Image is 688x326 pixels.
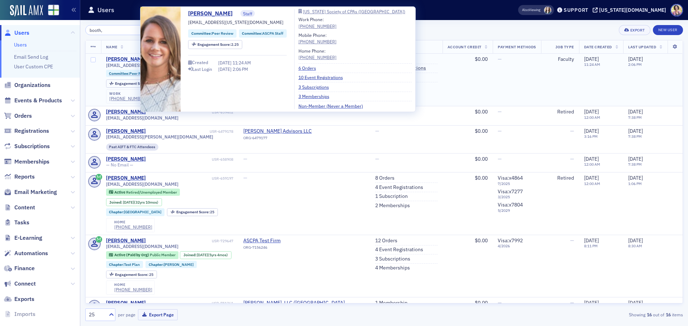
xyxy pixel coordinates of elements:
span: $0.00 [475,237,488,244]
a: [US_STATE] Society of CPAs ([GEOGRAPHIC_DATA]) [298,9,412,14]
a: Chapter:[PERSON_NAME] [149,262,193,267]
a: Exports [4,295,34,303]
span: [DATE] [584,156,599,162]
div: 2.25 [197,43,239,47]
time: 3:16 PM [584,134,598,139]
button: Export [619,25,650,35]
a: Chapter:[GEOGRAPHIC_DATA] [109,210,161,214]
button: [US_STATE][DOMAIN_NAME] [593,8,669,13]
span: — [375,156,379,162]
div: USR-751261 [147,301,233,306]
div: [PHONE_NUMBER] [298,54,336,60]
div: Last Login [192,67,212,71]
img: SailAMX [10,5,43,16]
a: [PHONE_NUMBER] [109,96,147,101]
a: [PERSON_NAME] [106,156,146,162]
a: Subscriptions [4,142,50,150]
a: 3 Subscriptions [298,84,334,90]
span: [DATE] [628,108,643,115]
span: Imports [14,310,35,318]
div: ORG-6479177 [243,136,312,143]
span: Events & Products [14,97,62,104]
span: [DATE] [123,200,134,205]
span: Reports [14,173,35,181]
div: 25 [115,273,153,277]
a: Tasks [4,219,29,227]
strong: 16 [645,311,653,318]
div: Committee: [188,29,236,38]
span: Registrations [14,127,49,135]
time: 11:24 AM [584,62,600,67]
div: [PERSON_NAME] [106,56,146,63]
span: Viewing [522,8,540,13]
span: Staff [240,10,255,17]
span: 2:06 PM [233,66,248,72]
a: [PHONE_NUMBER] [298,38,336,45]
a: New User [653,25,683,35]
time: 12:00 AM [584,115,600,120]
div: Committee: [106,70,154,77]
a: Email Send Log [14,54,48,60]
span: Engagement Score : [115,272,149,277]
span: [EMAIL_ADDRESS][US_STATE][DOMAIN_NAME] [188,19,283,25]
a: E-Learning [4,234,42,242]
a: [PERSON_NAME] [106,175,146,181]
span: — [570,128,574,134]
span: 5 / 2029 [498,208,536,213]
div: Joined: 1992-09-24 00:00:00 [106,198,162,206]
a: 3 Memberships [298,93,335,99]
label: per page [118,311,135,318]
div: Committee: [239,29,287,38]
span: — [498,56,502,62]
span: [DATE] [628,156,643,162]
div: 25 [176,210,215,214]
span: — No Email — [106,162,133,167]
a: 4 Event Registrations [375,247,423,253]
span: Committee : [242,31,262,36]
span: [DATE] [628,300,643,306]
span: Engagement Score : [115,81,149,86]
a: Committee:Peer Review [109,71,151,76]
span: Retired/Unemployed Member [126,190,177,195]
strong: 16 [664,311,672,318]
span: Subscriptions [14,142,50,150]
a: 4 Event Registrations [375,184,423,191]
span: — [498,108,502,115]
span: $0.00 [475,300,488,306]
div: Engagement Score: 25 [167,208,218,216]
a: [PHONE_NUMBER] [114,224,152,230]
a: [PERSON_NAME] [106,300,146,306]
div: USR-658908 [147,157,233,162]
time: 12:00 AM [584,162,600,167]
div: Chapter: [106,208,165,216]
span: — [498,300,502,306]
div: Faculty [546,56,574,63]
a: Finance [4,264,35,272]
span: Visa : x7277 [498,188,523,195]
a: Email Marketing [4,188,57,196]
span: Visa : x4864 [498,175,523,181]
a: Active Retired/Unemployed Member [109,190,177,195]
div: ORG-7156246 [243,245,309,252]
a: Users [14,42,27,48]
div: (32yrs 10mos) [123,200,158,205]
span: 7 / 2025 [498,181,536,186]
span: Content [14,204,35,211]
span: 4 / 2026 [498,244,536,248]
div: Active: Active: Retired/Unemployed Member [106,189,180,196]
span: Memberships [14,158,49,166]
div: Chapter: [145,261,197,268]
span: Engagement Score : [176,209,210,214]
span: $0.00 [475,56,488,62]
span: E-Learning [14,234,42,242]
div: Past AIFT & FTC Attendees [106,143,159,151]
time: 7:38 PM [628,115,642,120]
span: Chapter : [109,262,124,267]
time: 12:00 AM [584,181,600,186]
span: Chapter : [149,262,164,267]
span: — [570,156,574,162]
div: [US_STATE][DOMAIN_NAME] [599,7,666,13]
span: Warren Averett, LLC (Birmingham, AL) [243,300,365,312]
